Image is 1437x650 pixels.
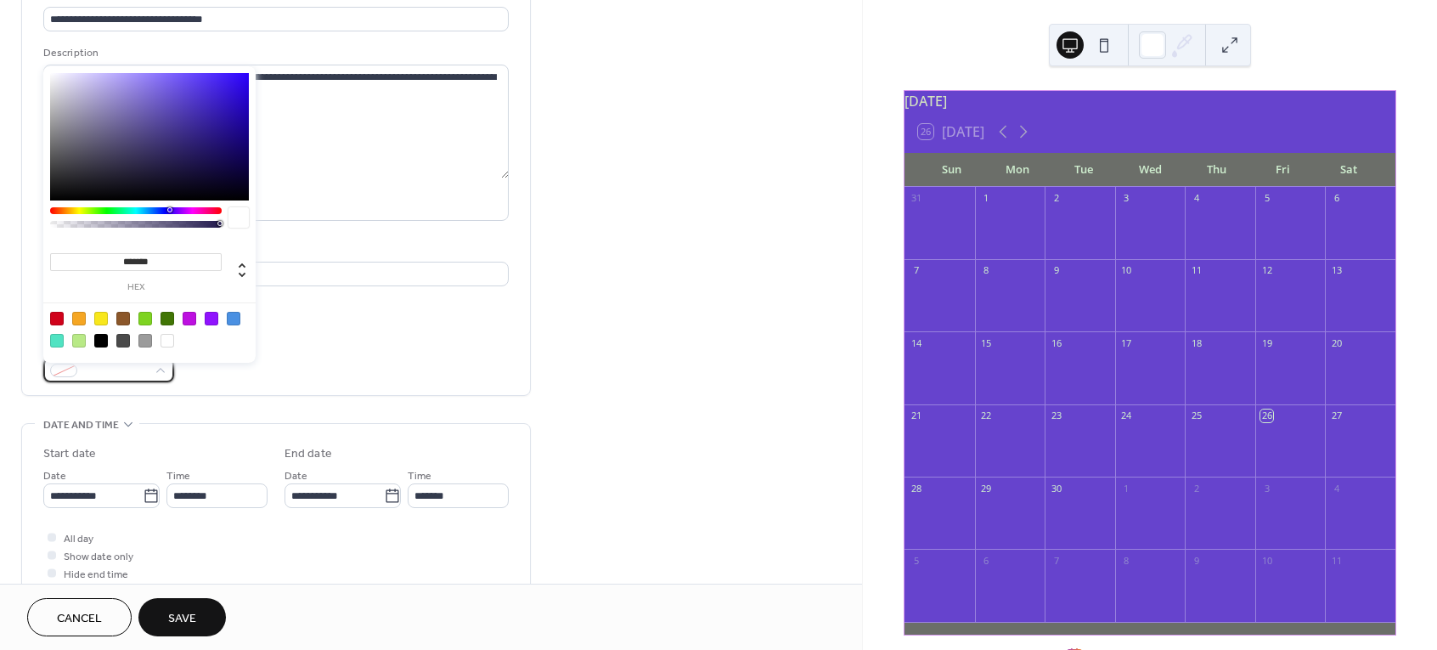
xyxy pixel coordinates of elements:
span: Cancel [57,610,102,628]
div: 4 [1330,482,1343,495]
div: #BD10E0 [183,312,196,325]
div: 5 [910,554,922,567]
div: Fri [1249,153,1316,187]
div: 3 [1120,192,1133,205]
div: [DATE] [904,91,1395,111]
button: Save [138,598,226,636]
div: #4A4A4A [116,334,130,348]
div: 8 [1120,554,1133,567]
div: #D0021B [50,312,64,325]
div: End date [285,445,332,463]
div: 7 [910,264,922,277]
span: Date [285,467,307,485]
div: Mon [984,153,1051,187]
div: Start date [43,445,96,463]
div: 15 [980,336,993,349]
div: 25 [1190,410,1203,422]
div: 14 [910,336,922,349]
span: Time [166,467,190,485]
div: 21 [910,410,922,422]
div: #F5A623 [72,312,86,325]
div: 8 [980,264,993,277]
div: #000000 [94,334,108,348]
div: 20 [1330,336,1343,349]
div: 11 [1190,264,1203,277]
div: 1 [1120,482,1133,495]
div: 28 [910,482,922,495]
div: 22 [980,410,993,422]
div: 26 [1260,410,1273,422]
div: 17 [1120,336,1133,349]
span: Save [168,610,196,628]
span: Show date only [64,548,133,566]
div: 19 [1260,336,1273,349]
div: #F8E71C [94,312,108,325]
div: 1 [980,192,993,205]
span: Date [43,467,66,485]
div: 2 [1190,482,1203,495]
span: All day [64,530,93,548]
div: 18 [1190,336,1203,349]
div: 4 [1190,192,1203,205]
div: Location [43,241,505,259]
span: Date and time [43,416,119,434]
div: #50E3C2 [50,334,64,348]
span: Time [408,467,431,485]
div: 11 [1330,554,1343,567]
div: 6 [1330,192,1343,205]
div: Description [43,44,505,62]
span: Hide end time [64,566,128,584]
div: 9 [1050,264,1062,277]
div: Tue [1051,153,1117,187]
div: #417505 [161,312,174,325]
div: 24 [1120,410,1133,422]
div: 13 [1330,264,1343,277]
div: Wed [1117,153,1183,187]
div: 10 [1120,264,1133,277]
div: 31 [910,192,922,205]
div: #9013FE [205,312,218,325]
div: Sat [1316,153,1382,187]
div: 5 [1260,192,1273,205]
div: 2 [1050,192,1062,205]
div: 9 [1190,554,1203,567]
label: hex [50,283,222,292]
button: Cancel [27,598,132,636]
div: #7ED321 [138,312,152,325]
div: Sun [918,153,984,187]
div: 30 [1050,482,1062,495]
div: Thu [1183,153,1249,187]
div: #FFFFFF [161,334,174,348]
div: 23 [1050,410,1062,422]
div: #8B572A [116,312,130,325]
div: 12 [1260,264,1273,277]
div: 29 [980,482,993,495]
div: 10 [1260,554,1273,567]
div: 16 [1050,336,1062,349]
div: 27 [1330,410,1343,422]
div: 6 [980,554,993,567]
div: 3 [1260,482,1273,495]
div: #9B9B9B [138,334,152,348]
div: 7 [1050,554,1062,567]
div: #4A90E2 [227,312,240,325]
div: #B8E986 [72,334,86,348]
